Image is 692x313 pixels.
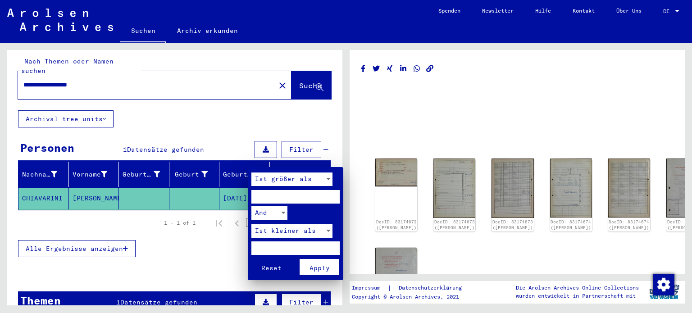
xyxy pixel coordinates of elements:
button: Apply [300,259,339,275]
span: And [255,209,267,217]
img: Zustimmung ändern [653,274,674,295]
span: Ist größer als [255,175,312,183]
span: Reset [261,264,281,272]
span: Ist kleiner als [255,226,316,234]
span: Apply [309,264,329,272]
button: Reset [251,259,291,275]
